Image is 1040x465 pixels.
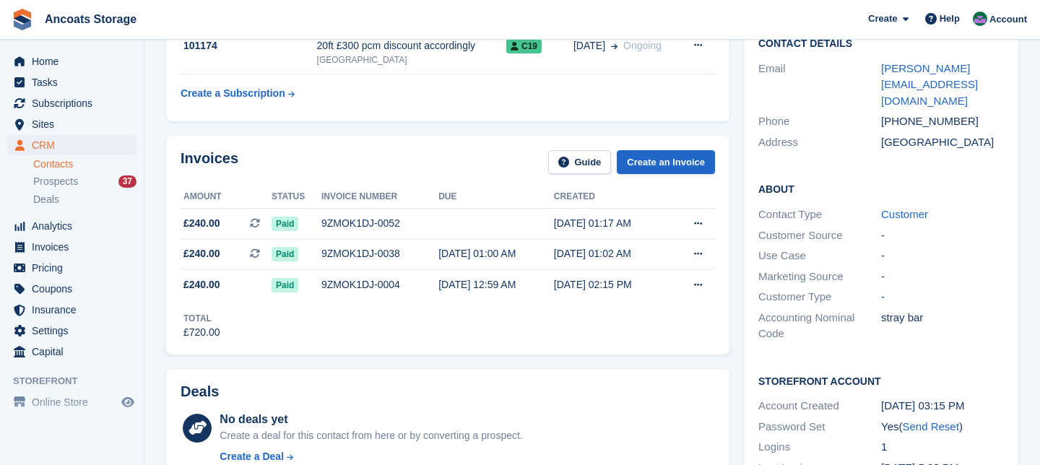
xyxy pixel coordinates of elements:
div: 20ft £300 pcm discount accordingly [317,38,506,53]
span: £240.00 [183,246,220,261]
span: Settings [32,321,118,341]
th: Status [272,186,321,209]
div: 37 [118,175,136,188]
div: Email [758,61,881,110]
a: menu [7,51,136,71]
span: CRM [32,135,118,155]
div: Create a Subscription [181,86,285,101]
a: menu [7,279,136,299]
a: Send Reset [902,420,958,433]
span: Tasks [32,72,118,92]
div: 9ZMOK1DJ-0052 [321,216,438,231]
span: Sites [32,114,118,134]
div: Accounting Nominal Code [758,310,881,342]
div: Password Set [758,419,881,435]
a: Guide [548,150,612,174]
div: Marketing Source [758,269,881,285]
img: stora-icon-8386f47178a22dfd0bd8f6a31ec36ba5ce8667c1dd55bd0f319d3a0aa187defe.svg [12,9,33,30]
div: - [881,227,1004,244]
div: Contact Type [758,207,881,223]
span: [DATE] [573,38,605,53]
span: Ongoing [623,40,662,51]
span: £240.00 [183,277,220,292]
span: Capital [32,342,118,362]
a: menu [7,93,136,113]
span: Analytics [32,216,118,236]
a: Prospects 37 [33,174,136,189]
a: Preview store [119,394,136,411]
span: Paid [272,247,298,261]
h2: Contact Details [758,38,1004,50]
div: [DATE] 01:00 AM [438,246,554,261]
span: Coupons [32,279,118,299]
a: Create an Invoice [617,150,715,174]
div: [DATE] 02:15 PM [554,277,670,292]
div: 9ZMOK1DJ-0038 [321,246,438,261]
div: 1 [881,439,1004,456]
span: Create [868,12,897,26]
div: - [881,269,1004,285]
span: Invoices [32,237,118,257]
span: Pricing [32,258,118,278]
a: [PERSON_NAME][EMAIL_ADDRESS][DOMAIN_NAME] [881,62,978,107]
a: menu [7,72,136,92]
h2: Deals [181,383,219,400]
a: menu [7,258,136,278]
a: menu [7,216,136,236]
span: Prospects [33,175,78,188]
span: Storefront [13,374,144,388]
a: menu [7,237,136,257]
th: Invoice number [321,186,438,209]
a: menu [7,392,136,412]
div: [DATE] 01:02 AM [554,246,670,261]
a: Customer [881,208,928,220]
div: 9ZMOK1DJ-0004 [321,277,438,292]
a: Create a Deal [220,449,522,464]
span: £240.00 [183,216,220,231]
span: Paid [272,217,298,231]
th: Due [438,186,554,209]
div: [DATE] 03:15 PM [881,398,1004,414]
div: [DATE] 12:59 AM [438,277,554,292]
a: menu [7,321,136,341]
h2: Storefront Account [758,373,1004,388]
div: Create a deal for this contact from here or by converting a prospect. [220,428,522,443]
div: [DATE] 01:17 AM [554,216,670,231]
div: Account Created [758,398,881,414]
div: [PHONE_NUMBER] [881,113,1004,130]
a: Deals [33,192,136,207]
span: ( ) [898,420,962,433]
a: menu [7,300,136,320]
span: Deals [33,193,59,207]
div: Use Case [758,248,881,264]
div: Logins [758,439,881,456]
div: Address [758,134,881,151]
div: - [881,289,1004,305]
div: Customer Source [758,227,881,244]
div: Phone [758,113,881,130]
span: Paid [272,278,298,292]
div: Customer Type [758,289,881,305]
div: stray bar [881,310,1004,342]
a: menu [7,342,136,362]
div: Total [183,312,220,325]
th: Amount [181,186,272,209]
div: No deals yet [220,411,522,428]
span: Account [989,12,1027,27]
a: Contacts [33,157,136,171]
a: menu [7,114,136,134]
span: C19 [506,39,542,53]
span: Subscriptions [32,93,118,113]
a: Ancoats Storage [39,7,142,31]
a: Create a Subscription [181,80,295,107]
span: Insurance [32,300,118,320]
div: [GEOGRAPHIC_DATA] [881,134,1004,151]
div: - [881,248,1004,264]
span: Home [32,51,118,71]
h2: Invoices [181,150,238,174]
h2: About [758,181,1004,196]
div: £720.00 [183,325,220,340]
div: [GEOGRAPHIC_DATA] [317,53,506,66]
span: Help [940,12,960,26]
span: Online Store [32,392,118,412]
